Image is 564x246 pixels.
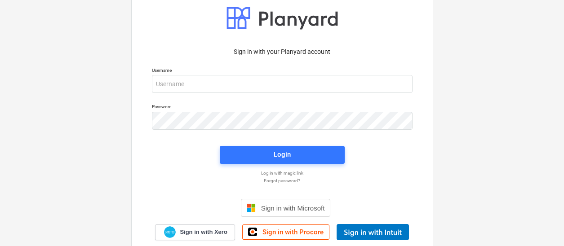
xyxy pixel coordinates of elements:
span: Sign in with Microsoft [261,204,325,212]
div: Login [274,149,291,160]
a: Log in with magic link [147,170,417,176]
img: Microsoft logo [247,203,256,212]
a: Forgot password? [147,178,417,184]
a: Sign in with Procore [242,224,329,240]
input: Username [152,75,413,93]
span: Sign in with Xero [180,228,227,236]
p: Username [152,67,413,75]
img: Xero logo [164,226,176,238]
span: Sign in with Procore [262,228,324,236]
a: Sign in with Xero [155,224,235,240]
p: Sign in with your Planyard account [152,47,413,57]
button: Login [220,146,345,164]
p: Password [152,104,413,111]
